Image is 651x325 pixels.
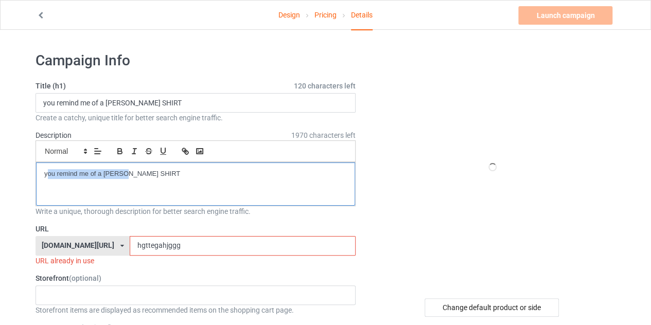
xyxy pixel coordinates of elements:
div: Details [351,1,373,30]
div: [DOMAIN_NAME][URL] [42,242,114,249]
label: Storefront [36,273,356,283]
label: Title (h1) [36,81,356,91]
div: Create a catchy, unique title for better search engine traffic. [36,113,356,123]
a: Pricing [314,1,337,29]
a: Design [278,1,300,29]
div: Storefront items are displayed as recommended items on the shopping cart page. [36,305,356,315]
span: (optional) [69,274,101,282]
span: 1970 characters left [291,130,356,140]
label: URL [36,224,356,234]
h1: Campaign Info [36,51,356,70]
p: you remind me of a [PERSON_NAME] SHIRT [44,169,347,179]
div: Write a unique, thorough description for better search engine traffic. [36,206,356,216]
div: URL already in use [36,256,356,266]
span: 120 characters left [294,81,356,91]
label: Description [36,131,72,139]
div: Change default product or side [425,298,559,317]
